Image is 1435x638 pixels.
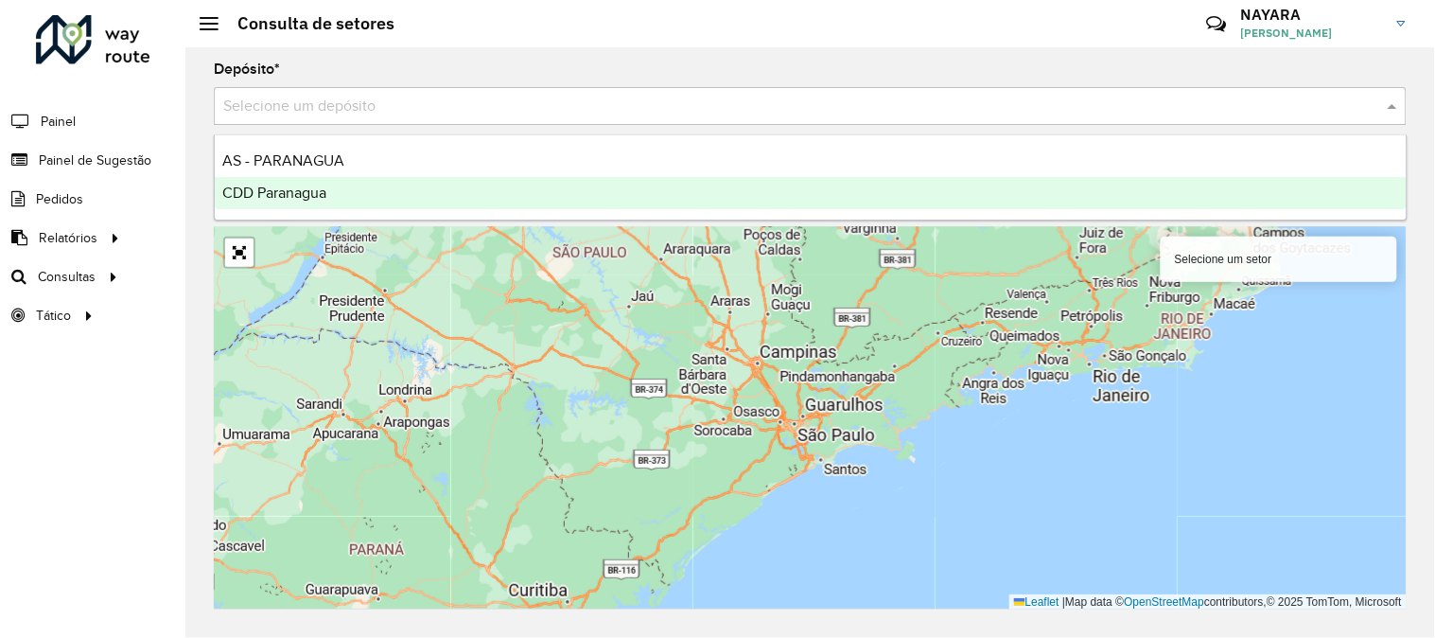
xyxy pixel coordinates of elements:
span: Painel de Sugestão [39,151,151,170]
span: [PERSON_NAME] [1241,25,1383,42]
div: Selecione um setor [1161,237,1397,282]
a: Contato Rápido [1196,4,1236,44]
h2: Consulta de setores [219,13,394,34]
span: Painel [41,112,76,132]
span: Consultas [38,267,96,287]
span: | [1062,595,1065,609]
span: Tático [36,306,71,326]
a: OpenStreetMap [1125,595,1205,609]
span: Pedidos [36,189,83,209]
ng-dropdown-panel: Options list [214,134,1408,221]
a: Leaflet [1014,595,1059,609]
span: CDD Paranagua [222,185,326,201]
div: Map data © contributors,© 2025 TomTom, Microsoft [1009,594,1407,611]
span: AS - PARANAGUA [222,152,344,168]
h3: NAYARA [1241,6,1383,24]
a: Abrir mapa em tela cheia [225,239,254,267]
span: Relatórios [39,228,97,248]
label: Depósito [214,58,280,80]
